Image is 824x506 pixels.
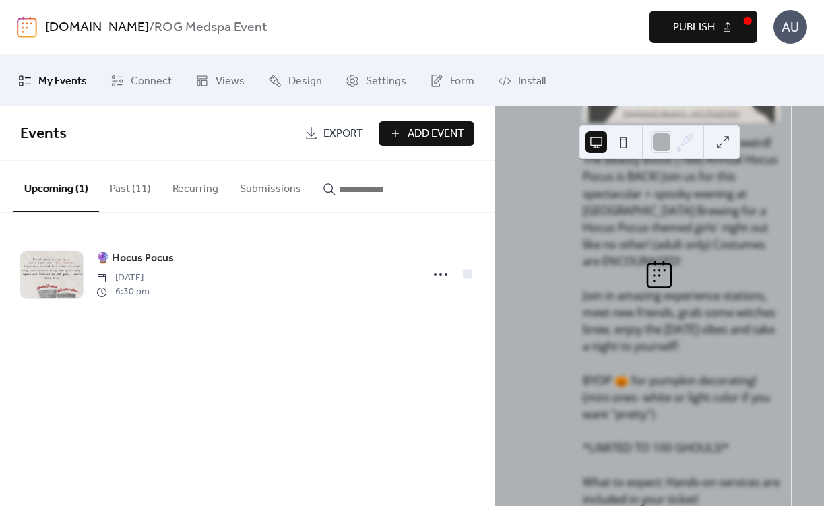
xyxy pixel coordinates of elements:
[154,15,267,40] b: ROG Medspa Event
[96,285,150,299] span: 6:30 pm
[8,60,97,101] a: My Events
[100,60,182,101] a: Connect
[294,121,373,146] a: Export
[20,119,67,149] span: Events
[366,71,406,92] span: Settings
[518,71,546,92] span: Install
[673,20,715,36] span: Publish
[13,161,99,212] button: Upcoming (1)
[649,11,757,43] button: Publish
[99,161,162,211] button: Past (11)
[420,60,484,101] a: Form
[229,161,312,211] button: Submissions
[96,251,174,267] span: 🔮 Hocus Pocus
[379,121,474,146] button: Add Event
[149,15,154,40] b: /
[216,71,245,92] span: Views
[408,126,464,142] span: Add Event
[288,71,322,92] span: Design
[185,60,255,101] a: Views
[258,60,332,101] a: Design
[131,71,172,92] span: Connect
[96,250,174,267] a: 🔮 Hocus Pocus
[336,60,416,101] a: Settings
[17,16,37,38] img: logo
[45,15,149,40] a: [DOMAIN_NAME]
[162,161,229,211] button: Recurring
[96,271,150,285] span: [DATE]
[773,10,807,44] div: AU
[450,71,474,92] span: Form
[38,71,87,92] span: My Events
[323,126,363,142] span: Export
[488,60,556,101] a: Install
